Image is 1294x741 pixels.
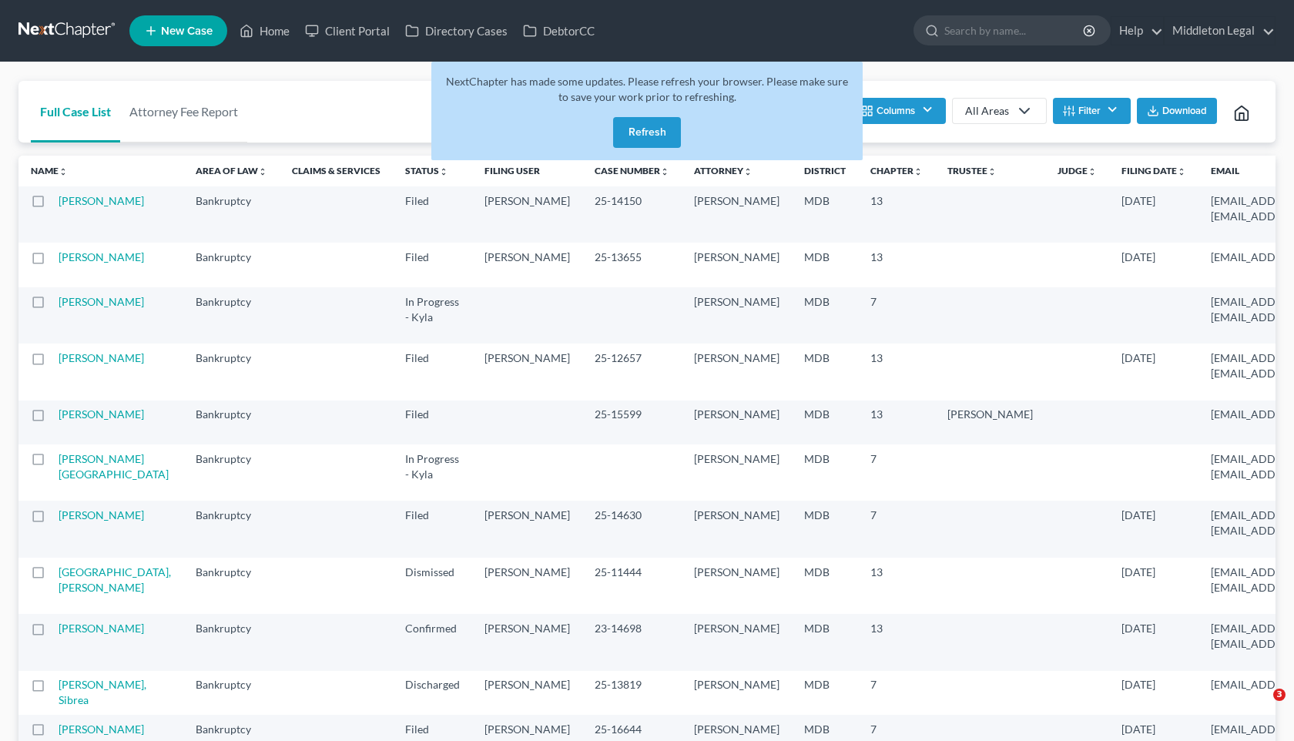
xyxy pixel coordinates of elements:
button: Download [1137,98,1217,124]
td: Filed [393,243,472,287]
td: 13 [858,344,935,400]
a: Chapterunfold_more [870,165,923,176]
a: [PERSON_NAME] [59,723,144,736]
a: [PERSON_NAME], Sibrea [59,678,146,706]
a: Attorney Fee Report [120,81,247,142]
td: [PERSON_NAME] [472,344,582,400]
td: Bankruptcy [183,671,280,715]
a: [PERSON_NAME] [59,351,144,364]
td: Filed [393,344,472,400]
td: 25-15599 [582,401,682,444]
td: 13 [858,614,935,670]
i: unfold_more [914,167,923,176]
td: Bankruptcy [183,344,280,400]
a: Middleton Legal [1165,17,1275,45]
td: [PERSON_NAME] [682,558,792,614]
td: [DATE] [1109,186,1198,243]
td: 25-13819 [582,671,682,715]
td: [PERSON_NAME] [935,401,1045,444]
td: MDB [792,444,858,501]
a: Judgeunfold_more [1058,165,1097,176]
td: Bankruptcy [183,401,280,444]
td: 7 [858,287,935,344]
td: [PERSON_NAME] [472,243,582,287]
td: Bankruptcy [183,186,280,243]
a: Directory Cases [397,17,515,45]
a: [PERSON_NAME] [59,295,144,308]
span: NextChapter has made some updates. Please refresh your browser. Please make sure to save your wor... [446,75,848,103]
td: Discharged [393,671,472,715]
a: Nameunfold_more [31,165,68,176]
td: MDB [792,401,858,444]
td: MDB [792,558,858,614]
a: [PERSON_NAME] [59,194,144,207]
a: Trusteeunfold_more [947,165,997,176]
td: 25-14630 [582,501,682,557]
td: MDB [792,344,858,400]
td: MDB [792,614,858,670]
td: 13 [858,401,935,444]
td: [PERSON_NAME] [472,501,582,557]
a: DebtorCC [515,17,602,45]
td: Filed [393,501,472,557]
td: [PERSON_NAME] [682,501,792,557]
td: 13 [858,186,935,243]
td: 25-12657 [582,344,682,400]
td: [DATE] [1109,501,1198,557]
i: unfold_more [59,167,68,176]
span: 3 [1273,689,1286,701]
i: unfold_more [1088,167,1097,176]
td: 13 [858,243,935,287]
td: [PERSON_NAME] [682,401,792,444]
td: [DATE] [1109,614,1198,670]
a: Full Case List [31,81,120,142]
a: Home [232,17,297,45]
button: Filter [1053,98,1131,124]
i: unfold_more [258,167,267,176]
input: Search by name... [944,16,1085,45]
td: 7 [858,671,935,715]
td: 7 [858,501,935,557]
td: Bankruptcy [183,501,280,557]
th: Claims & Services [280,156,393,186]
td: [PERSON_NAME] [472,614,582,670]
td: 23-14698 [582,614,682,670]
a: [GEOGRAPHIC_DATA], [PERSON_NAME] [59,565,171,594]
td: [PERSON_NAME] [472,558,582,614]
td: Filed [393,186,472,243]
td: [PERSON_NAME] [682,186,792,243]
a: [PERSON_NAME] [59,407,144,421]
i: unfold_more [1177,167,1186,176]
td: [PERSON_NAME] [682,287,792,344]
a: Statusunfold_more [405,165,448,176]
td: 25-13655 [582,243,682,287]
i: unfold_more [987,167,997,176]
td: MDB [792,501,858,557]
td: [DATE] [1109,344,1198,400]
td: [PERSON_NAME] [682,671,792,715]
iframe: Intercom live chat [1242,689,1279,726]
td: [PERSON_NAME] [472,671,582,715]
td: MDB [792,287,858,344]
td: [DATE] [1109,243,1198,287]
td: Confirmed [393,614,472,670]
span: Download [1162,105,1207,117]
td: Dismissed [393,558,472,614]
div: All Areas [965,103,1009,119]
td: 13 [858,558,935,614]
td: 25-14150 [582,186,682,243]
td: [PERSON_NAME] [682,614,792,670]
a: [PERSON_NAME][GEOGRAPHIC_DATA] [59,452,169,481]
td: [DATE] [1109,671,1198,715]
td: Bankruptcy [183,614,280,670]
span: New Case [161,25,213,37]
td: Bankruptcy [183,444,280,501]
a: Help [1111,17,1163,45]
a: Filing Dateunfold_more [1121,165,1186,176]
td: In Progress - Kyla [393,287,472,344]
td: In Progress - Kyla [393,444,472,501]
td: MDB [792,243,858,287]
a: Area of Lawunfold_more [196,165,267,176]
td: Bankruptcy [183,243,280,287]
button: Refresh [613,117,681,148]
